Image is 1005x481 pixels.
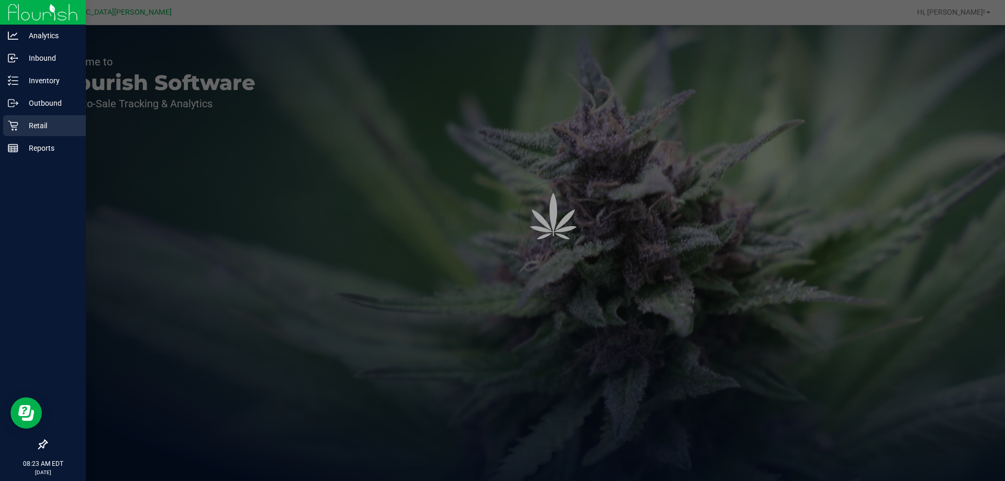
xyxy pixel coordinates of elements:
[18,74,81,87] p: Inventory
[8,53,18,63] inline-svg: Inbound
[18,142,81,154] p: Reports
[5,459,81,468] p: 08:23 AM EDT
[18,52,81,64] p: Inbound
[18,97,81,109] p: Outbound
[18,119,81,132] p: Retail
[5,468,81,476] p: [DATE]
[8,75,18,86] inline-svg: Inventory
[8,30,18,41] inline-svg: Analytics
[10,397,42,429] iframe: Resource center
[18,29,81,42] p: Analytics
[8,98,18,108] inline-svg: Outbound
[8,143,18,153] inline-svg: Reports
[8,120,18,131] inline-svg: Retail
